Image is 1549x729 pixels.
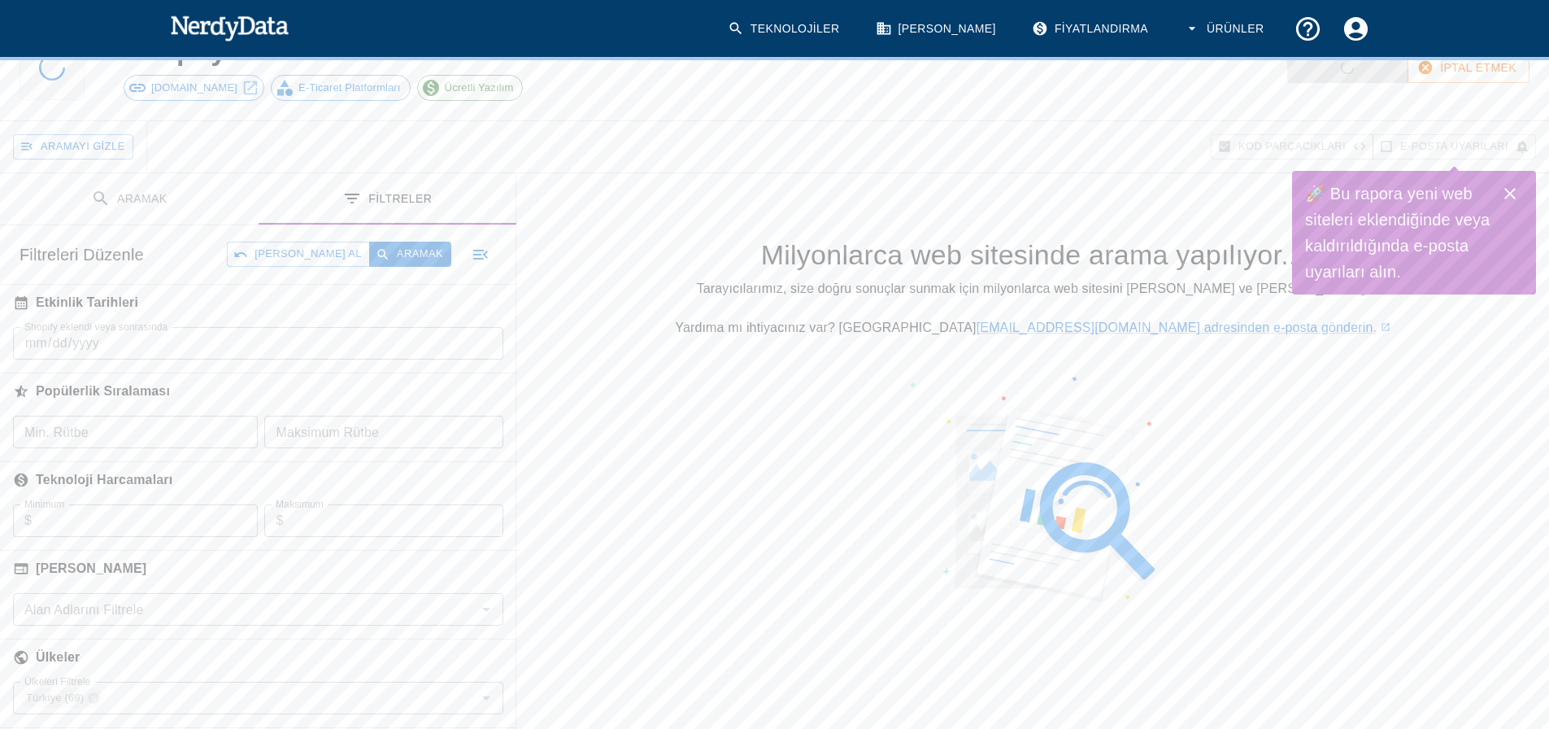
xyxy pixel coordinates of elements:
font: Ülkeleri Filtrele [24,676,90,687]
font: Popülerlik Sıralaması [36,384,170,398]
font: [DOMAIN_NAME] [151,81,237,94]
font: [PERSON_NAME] al [255,247,362,260]
a: Fiyatlandırma [1022,5,1161,53]
font: Etkinlik Tarihleri [36,295,138,309]
font: Teknoloji Harcamaları [36,473,172,487]
font: 🚀 Bu rapora yeni web siteleri eklendiğinde veya kaldırıldığında e-posta uyarıları alın. [1305,185,1490,281]
font: Aramayı Gizle [41,140,125,152]
font: Teknolojiler [751,22,840,35]
font: Ücretli Yazılım [445,81,514,94]
font: Maksimum [276,499,324,509]
button: Aramayı Gizle [13,134,133,159]
a: E-Ticaret Platformları [271,75,411,101]
button: İptal etmek [1408,52,1529,83]
a: [PERSON_NAME] [866,5,1009,53]
font: Tarayıcılarımız, size doğru sonuçlar sunmak için milyonlarca web sitesini [PERSON_NAME] ve [PERSO... [697,282,1369,295]
button: [PERSON_NAME] al [227,242,370,267]
img: NerdyData.com [170,11,289,44]
font: [PERSON_NAME] [36,561,146,575]
font: Minimum [24,499,64,509]
font: Ülkeler [36,650,80,664]
font: [PERSON_NAME] [899,22,996,35]
a: Teknolojiler [718,5,853,53]
button: Ürünler [1174,5,1277,53]
font: Shopify eklendi veya sonrasında [24,321,168,332]
font: E-Ticaret Platformları [298,81,401,94]
button: Hesap Ayarları [1332,5,1380,53]
font: $ [276,513,283,527]
a: [EMAIL_ADDRESS][DOMAIN_NAME] adresinden e-posta gönderin. [977,321,1377,334]
font: Aramak [117,192,168,205]
font: İptal etmek [1440,61,1516,74]
font: Milyonlarca web sitesinde arama yapılıyor... [761,239,1305,270]
font: Fiyatlandırma [1055,22,1148,35]
font: Yardıma mı ihtiyacınız var? [GEOGRAPHIC_DATA] [675,321,976,334]
button: Aramak [369,242,451,267]
font: Filtreler [368,192,432,205]
button: Kapalı [1494,177,1526,210]
font: Filtreleri Düzenle [20,246,144,264]
font: Ürünler [1207,22,1264,35]
a: [DOMAIN_NAME] [124,75,264,101]
button: Destek ve Dokümantasyon [1284,5,1332,53]
font: $ [24,513,32,527]
font: Aramak [397,247,443,260]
